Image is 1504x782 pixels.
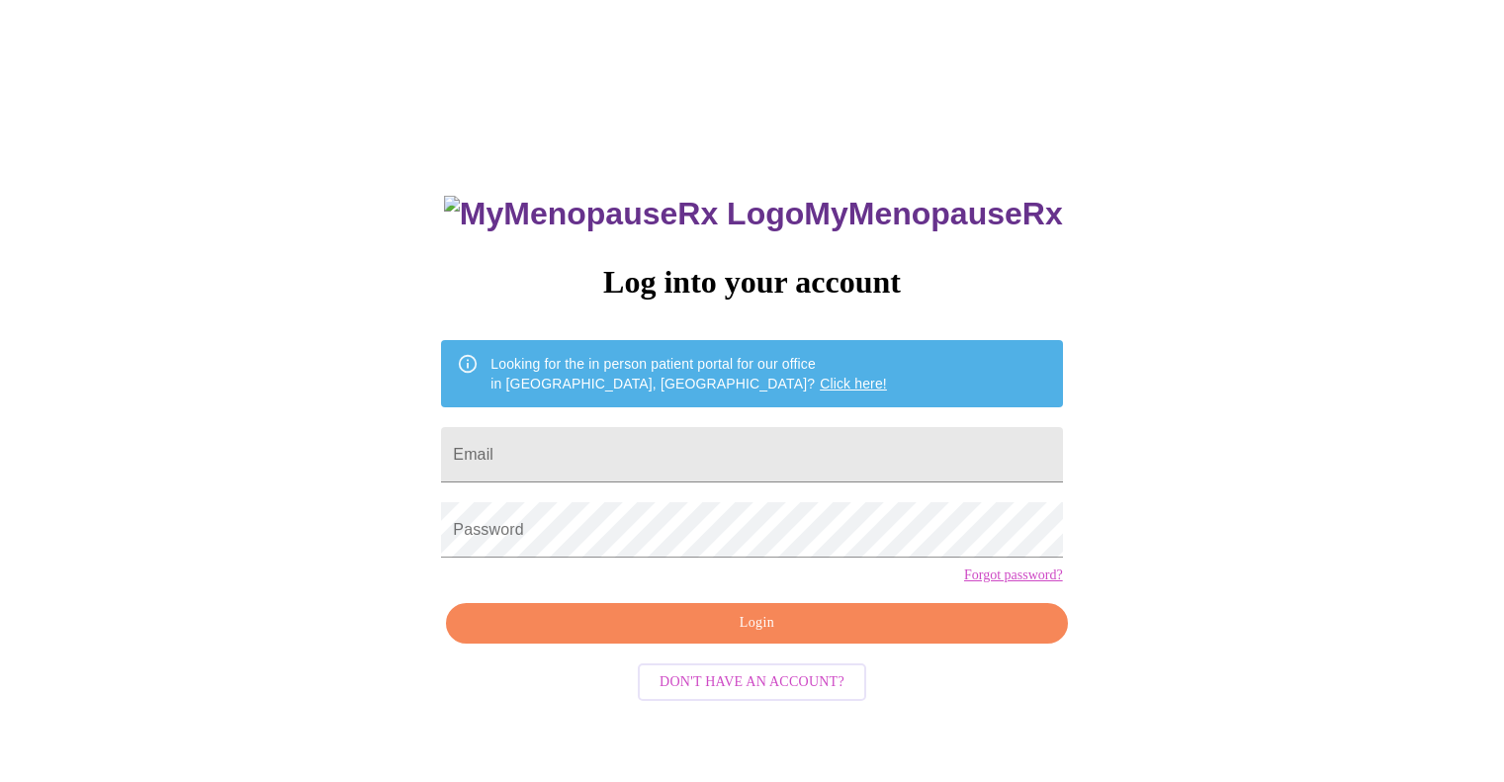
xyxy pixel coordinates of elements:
a: Click here! [820,376,887,391]
a: Forgot password? [964,567,1063,583]
span: Don't have an account? [660,670,844,695]
a: Don't have an account? [633,672,871,689]
button: Don't have an account? [638,663,866,702]
img: MyMenopauseRx Logo [444,196,804,232]
h3: Log into your account [441,264,1062,301]
button: Login [446,603,1067,644]
div: Looking for the in person patient portal for our office in [GEOGRAPHIC_DATA], [GEOGRAPHIC_DATA]? [490,346,887,401]
h3: MyMenopauseRx [444,196,1063,232]
span: Login [469,611,1044,636]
